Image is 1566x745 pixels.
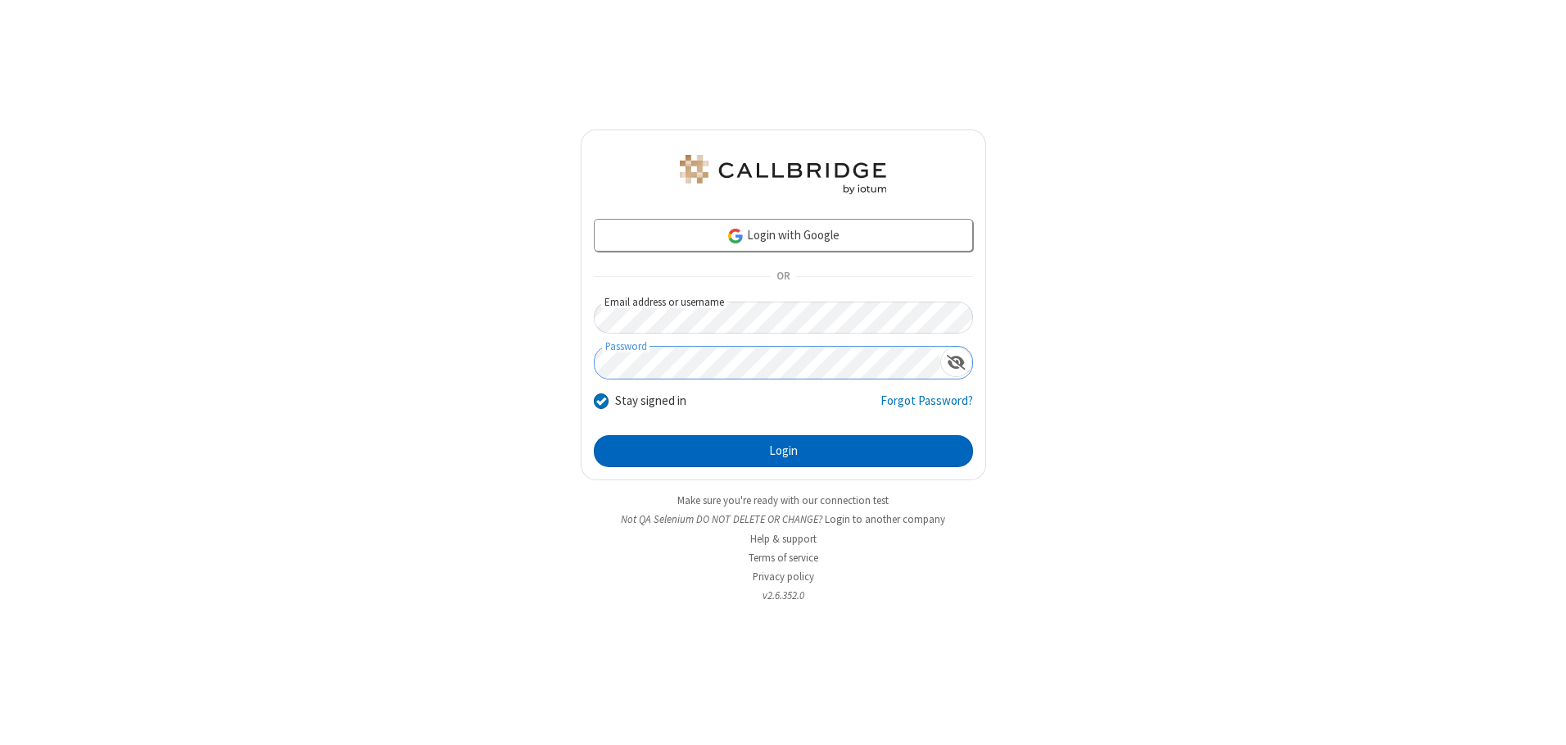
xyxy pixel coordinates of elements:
img: QA Selenium DO NOT DELETE OR CHANGE [677,155,889,194]
button: Login [594,435,973,468]
a: Forgot Password? [880,392,973,423]
a: Help & support [750,532,817,546]
a: Login with Google [594,219,973,252]
div: Show password [940,347,972,377]
input: Password [595,347,940,379]
a: Make sure you're ready with our connection test [677,493,889,507]
li: v2.6.352.0 [581,588,986,603]
img: google-icon.png [726,227,745,245]
label: Stay signed in [615,392,686,411]
span: OR [770,266,796,288]
input: Email address or username [594,302,973,334]
a: Privacy policy [753,570,814,584]
a: Terms of service [749,551,818,565]
button: Login to another company [825,511,945,527]
li: Not QA Selenium DO NOT DELETE OR CHANGE? [581,511,986,527]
